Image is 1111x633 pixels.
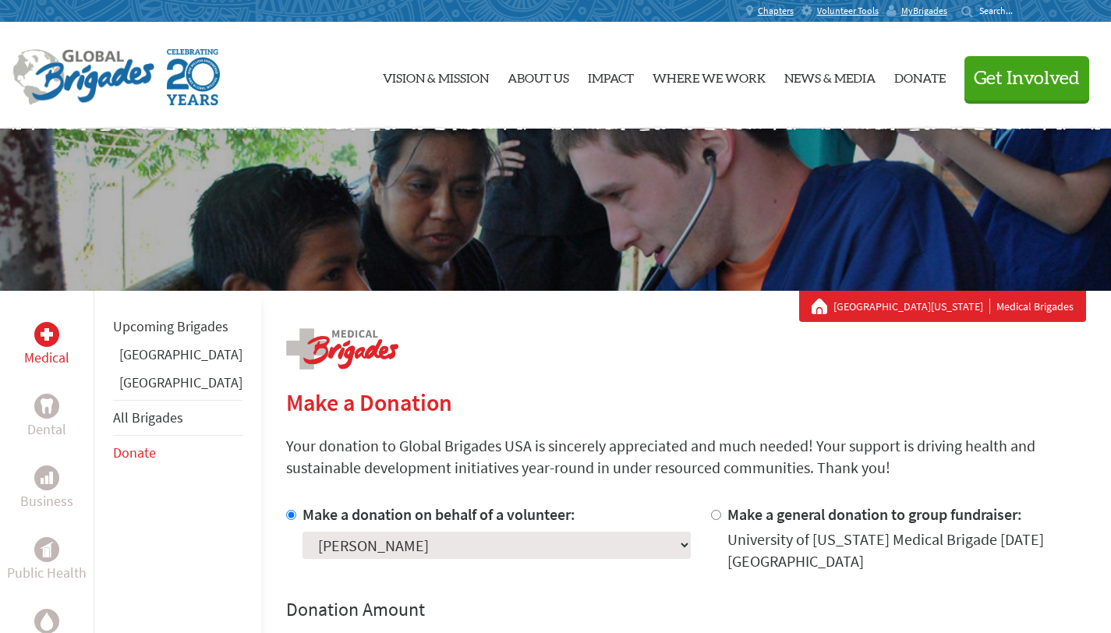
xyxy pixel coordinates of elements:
div: Public Health [34,537,59,562]
img: Public Health [41,542,53,557]
li: Donate [113,436,242,470]
h4: Donation Amount [286,597,1086,622]
a: Donate [113,444,156,461]
img: Medical [41,328,53,341]
a: All Brigades [113,408,183,426]
div: Business [34,465,59,490]
a: About Us [508,35,569,116]
li: Honduras [113,372,242,400]
img: Water [41,612,53,630]
a: MedicalMedical [24,322,69,369]
span: Chapters [758,5,794,17]
div: Dental [34,394,59,419]
a: Vision & Mission [383,35,489,116]
a: [GEOGRAPHIC_DATA] [119,345,242,363]
a: Upcoming Brigades [113,317,228,335]
img: Global Brigades Logo [12,49,154,105]
a: News & Media [784,35,876,116]
a: Impact [588,35,634,116]
p: Your donation to Global Brigades USA is sincerely appreciated and much needed! Your support is dr... [286,435,1086,479]
p: Public Health [7,562,87,584]
label: Make a general donation to group fundraiser: [727,504,1022,524]
span: Get Involved [974,69,1080,88]
a: Where We Work [653,35,766,116]
div: University of [US_STATE] Medical Brigade [DATE] [GEOGRAPHIC_DATA] [727,529,1086,572]
li: Upcoming Brigades [113,309,242,344]
span: MyBrigades [901,5,947,17]
img: Dental [41,398,53,413]
a: [GEOGRAPHIC_DATA] [119,373,242,391]
p: Dental [27,419,66,440]
a: Donate [894,35,946,116]
li: All Brigades [113,400,242,436]
p: Medical [24,347,69,369]
div: Medical Brigades [812,299,1074,314]
button: Get Involved [964,56,1089,101]
img: Business [41,472,53,484]
a: BusinessBusiness [20,465,73,512]
img: Global Brigades Celebrating 20 Years [167,49,220,105]
input: Search... [979,5,1024,16]
div: Medical [34,322,59,347]
li: Greece [113,344,242,372]
h2: Make a Donation [286,388,1086,416]
a: [GEOGRAPHIC_DATA][US_STATE] [833,299,990,314]
img: logo-medical.png [286,328,398,370]
a: Public HealthPublic Health [7,537,87,584]
span: Volunteer Tools [817,5,879,17]
a: DentalDental [27,394,66,440]
label: Make a donation on behalf of a volunteer: [303,504,575,524]
p: Business [20,490,73,512]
